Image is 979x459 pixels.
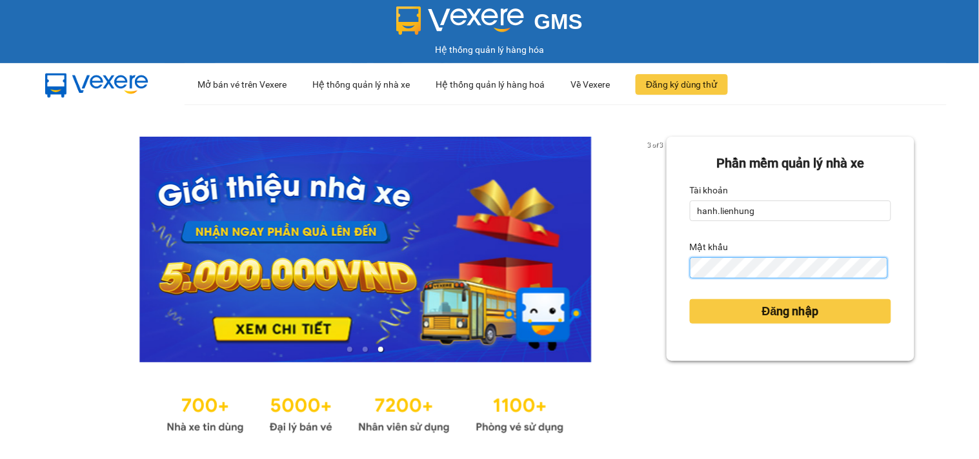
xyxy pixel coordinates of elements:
label: Tài khoản [690,180,729,200]
button: Đăng nhập [690,299,891,324]
span: GMS [534,10,583,34]
img: logo 2 [396,6,524,35]
img: Statistics.png [167,388,564,437]
div: Hệ thống quản lý hàng hóa [3,43,976,57]
img: mbUUG5Q.png [32,63,161,106]
div: Phần mềm quản lý nhà xe [690,153,891,173]
input: Tài khoản [690,200,891,221]
label: Mật khẩu [690,237,729,257]
span: Đăng ký dùng thử [646,77,718,92]
li: slide item 3 [378,347,383,352]
input: Mật khẩu [690,257,889,278]
span: Đăng nhập [762,302,819,320]
p: 3 of 3 [644,137,667,153]
div: Hệ thống quản lý nhà xe [312,64,410,105]
li: slide item 2 [363,347,368,352]
div: Về Vexere [570,64,610,105]
a: GMS [396,19,583,30]
div: Hệ thống quản lý hàng hoá [436,64,545,105]
button: previous slide / item [65,137,83,362]
div: Mở bán vé trên Vexere [197,64,287,105]
li: slide item 1 [347,347,352,352]
button: next slide / item [649,137,667,362]
button: Đăng ký dùng thử [636,74,728,95]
